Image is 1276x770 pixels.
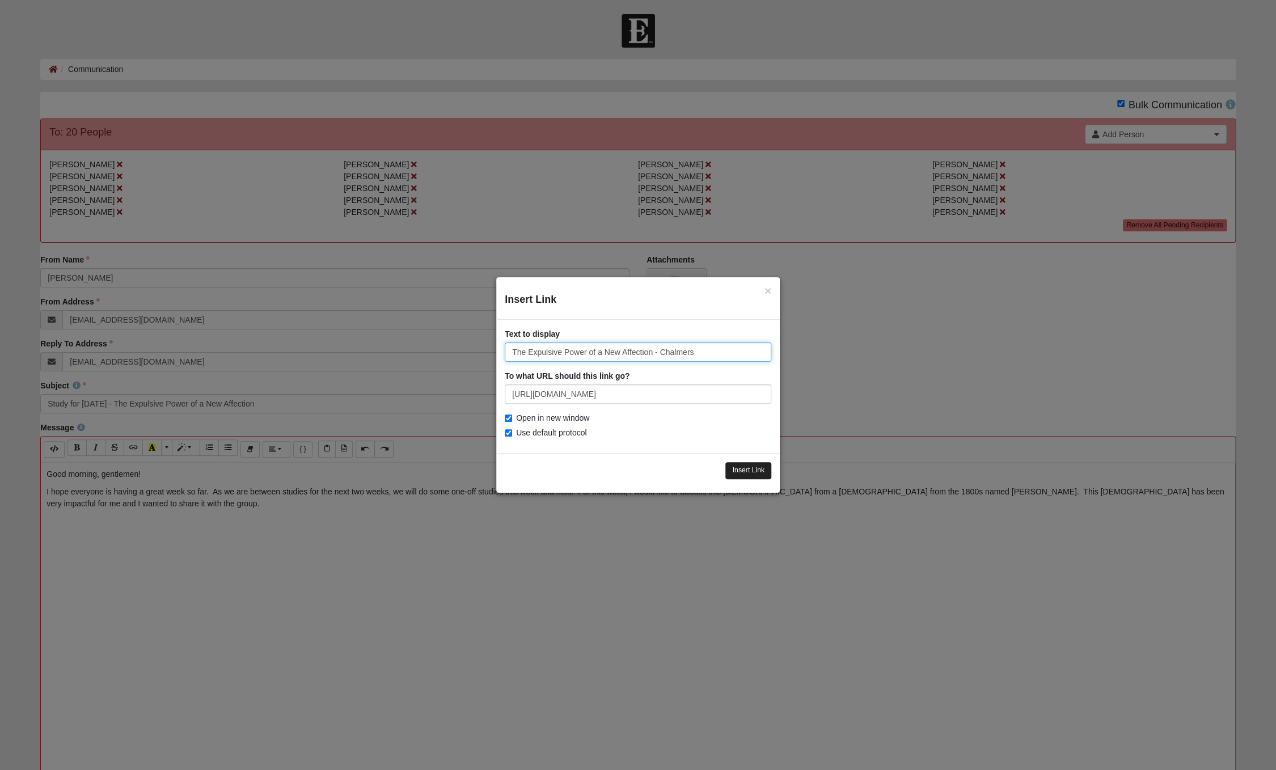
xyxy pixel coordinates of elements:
label: Use default protocol [505,427,587,439]
input: Open in new window [505,414,512,422]
input: Insert Link [725,462,771,479]
label: Text to display [505,328,560,340]
h4: Insert Link [505,294,771,306]
div: Insert Link [496,277,780,493]
button: Close [764,285,771,297]
label: To what URL should this link go? [505,370,629,382]
input: Use default protocol [505,429,512,437]
label: Open in new window [505,412,589,424]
